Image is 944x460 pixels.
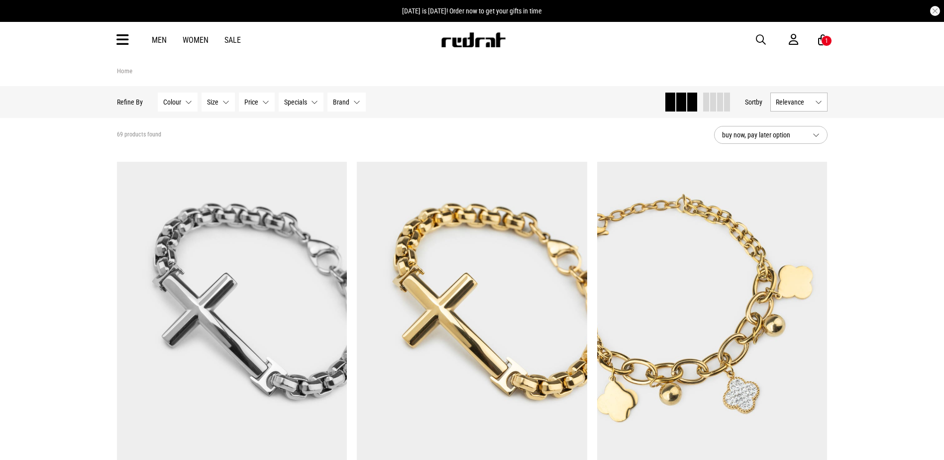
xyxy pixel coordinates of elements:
button: Sortby [745,96,762,108]
span: Size [207,98,218,106]
p: Refine By [117,98,143,106]
button: Colour [158,93,198,112]
button: Price [239,93,275,112]
span: Colour [163,98,181,106]
div: 1 [825,37,828,44]
button: Relevance [770,93,828,112]
a: 1 [818,35,828,45]
span: 69 products found [117,131,161,139]
span: Relevance [776,98,811,106]
a: Sale [224,35,241,45]
span: Brand [333,98,349,106]
img: Redrat logo [440,32,506,47]
span: by [756,98,762,106]
button: buy now, pay later option [714,126,828,144]
span: buy now, pay later option [722,129,805,141]
button: Brand [327,93,366,112]
span: Price [244,98,258,106]
a: Men [152,35,167,45]
a: Home [117,67,132,75]
span: Specials [284,98,307,106]
button: Specials [279,93,323,112]
button: Size [202,93,235,112]
span: [DATE] is [DATE]! Order now to get your gifts in time [402,7,542,15]
a: Women [183,35,209,45]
